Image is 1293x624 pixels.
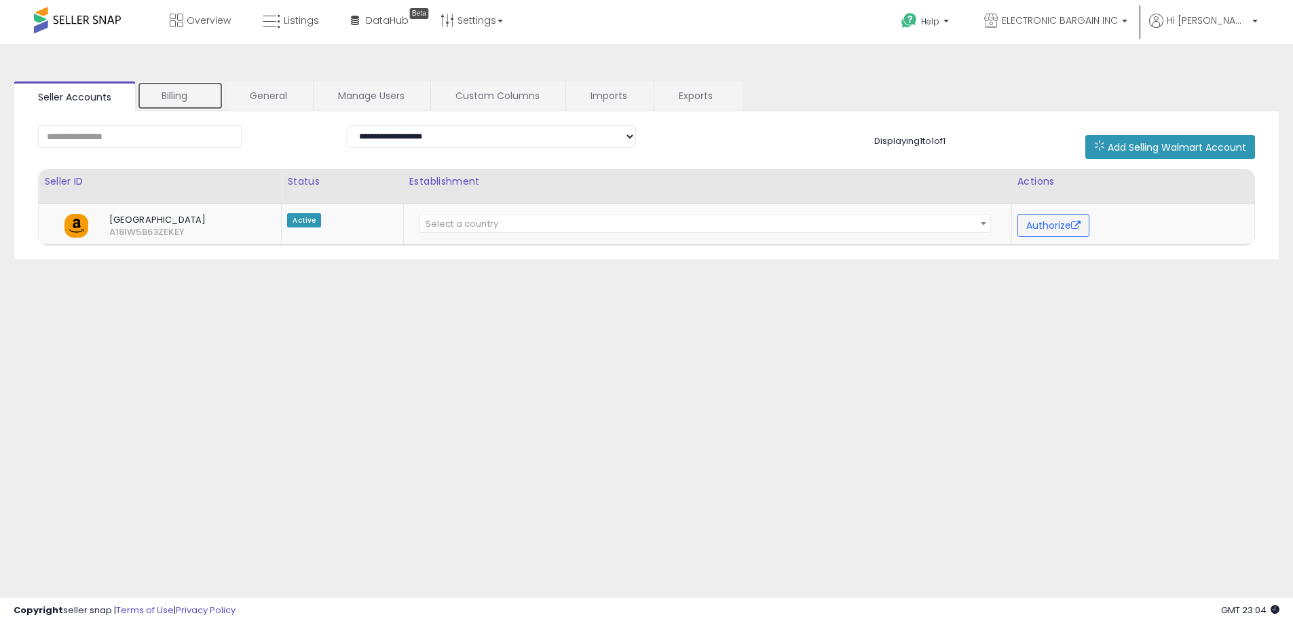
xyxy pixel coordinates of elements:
[1221,604,1279,617] span: 2025-09-8 23:04 GMT
[366,14,409,27] span: DataHub
[287,175,397,189] div: Status
[287,213,321,227] span: Active
[874,134,945,147] span: Displaying 1 to 1 of 1
[137,81,223,110] a: Billing
[426,217,498,230] span: Select a country
[1085,135,1255,159] button: Add Selling Walmart Account
[1108,141,1246,154] span: Add Selling Walmart Account
[314,81,429,110] a: Manage Users
[566,81,652,110] a: Imports
[1167,14,1248,27] span: Hi [PERSON_NAME]
[225,81,312,110] a: General
[1149,14,1258,44] a: Hi [PERSON_NAME]
[1002,14,1118,27] span: ELECTRONIC BARGAIN INC
[921,16,939,27] span: Help
[176,604,236,617] a: Privacy Policy
[64,214,88,238] img: amazon.png
[99,214,251,226] span: [GEOGRAPHIC_DATA]
[407,7,431,20] div: Tooltip anchor
[14,604,63,617] strong: Copyright
[1017,175,1249,189] div: Actions
[409,175,1006,189] div: Establishment
[431,81,564,110] a: Custom Columns
[116,604,174,617] a: Terms of Use
[14,81,136,111] a: Seller Accounts
[891,2,962,44] a: Help
[284,14,319,27] span: Listings
[99,226,124,238] span: A18IW5B63ZEKEY
[901,12,918,29] i: Get Help
[14,604,236,617] div: seller snap | |
[1017,214,1089,237] button: Authorize
[654,81,741,110] a: Exports
[187,14,231,27] span: Overview
[44,175,276,189] div: Seller ID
